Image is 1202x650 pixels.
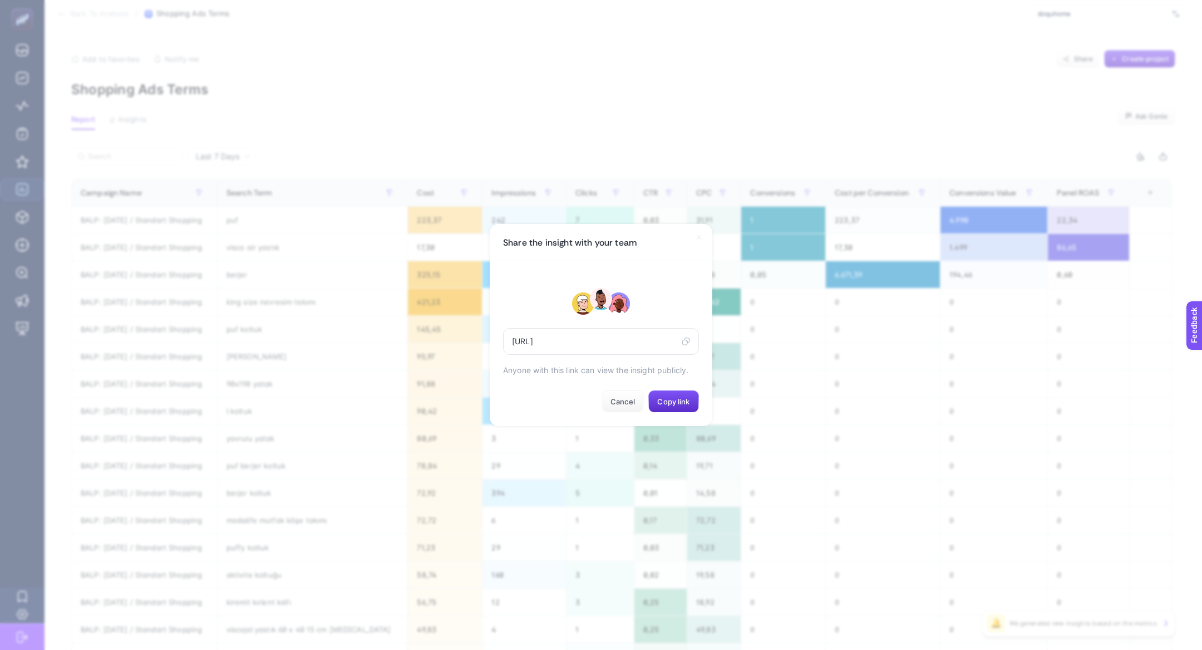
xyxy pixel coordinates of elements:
span: Feedback [7,3,42,12]
button: Copy link [648,390,699,413]
h1: Share the insight with your team [503,237,637,248]
button: Cancel [602,390,644,413]
img: avatar-group2.png [572,288,630,315]
span: Copy link [657,397,689,406]
span: Cancel [610,397,635,406]
p: Anyone with this link can view the insight publicly. [503,364,699,377]
span: [URL] [512,337,677,346]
